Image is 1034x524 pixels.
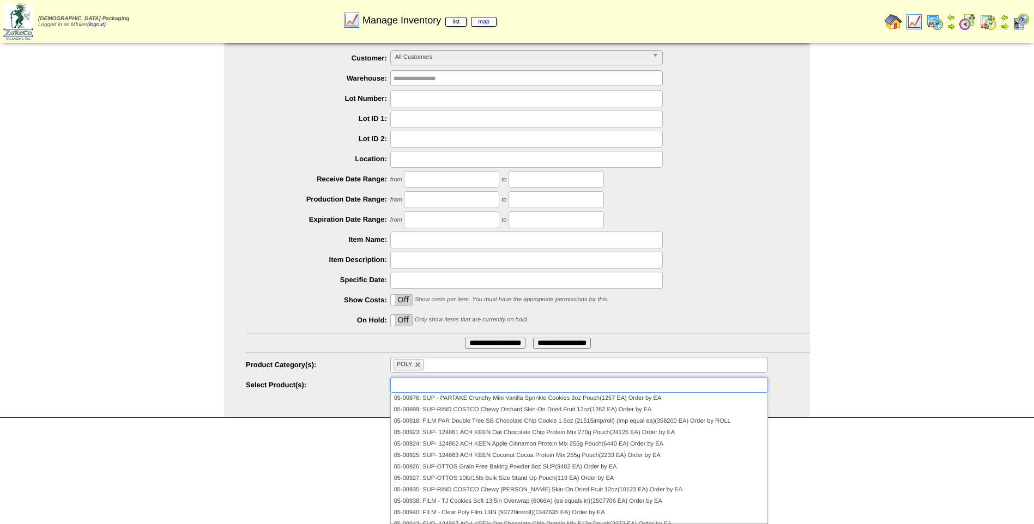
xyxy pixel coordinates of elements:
[947,22,956,31] img: arrowright.gif
[38,16,129,28] span: Logged in as Mfuller
[390,294,413,306] div: OnOff
[246,361,390,369] label: Product Category(s):
[246,276,390,284] label: Specific Date:
[391,315,413,326] label: Off
[391,450,767,461] li: 05-00925: SUP- 124863 ACH KEEN Coconut Cocoa Protein Mix 255g Pouch(2233 EA) Order by EA
[87,22,106,28] a: (logout)
[391,438,767,450] li: 05-00924: SUP- 124862 ACH KEEN Apple Cinnamon Protein Mix 255g Pouch(6440 EA) Order by EA
[38,16,129,22] span: [DEMOGRAPHIC_DATA] Packaging
[947,13,956,22] img: arrowleft.gif
[391,404,767,416] li: 05-00899: SUP-RIND COSTCO Chewy Orchard Skin-On Dried Fruit 12oz(1262 EA) Order by EA
[246,316,390,324] label: On Hold:
[391,295,413,306] label: Off
[246,381,390,389] label: Select Product(s):
[391,496,767,507] li: 05-00938: FILM - TJ Cookies Soft 13.5in Overwrap (6066A) (ea equals in)(2507706 EA) Order by EA
[501,217,506,223] span: to
[395,51,648,64] span: All Customers
[246,296,390,304] label: Show Costs:
[1000,13,1009,22] img: arrowleft.gif
[397,361,413,368] span: POLY
[246,215,390,223] label: Expiration Date Range:
[343,11,360,29] img: line_graph.gif
[979,13,997,31] img: calendarinout.gif
[959,13,976,31] img: calendarblend.gif
[471,17,497,27] a: map
[445,17,467,27] a: list
[391,393,767,404] li: 05-00876: SUP - PARTAKE Crunchy Mini Vanilla Sprinkle Cookies 3oz Pouch(1257 EA) Order by EA
[1000,22,1009,31] img: arrowright.gif
[391,507,767,519] li: 05-00940: FILM - Clear Poly Film 13IN (93720in/roll)(1342635 EA) Order by EA
[246,195,390,203] label: Production Date Range:
[501,176,506,183] span: to
[3,3,33,40] img: zoroco-logo-small.webp
[391,461,767,473] li: 05-00926: SUP-OTTOS Grain Free Baking Powder 8oz SUP(9482 EA) Order by EA
[390,217,402,223] span: from
[390,197,402,203] span: from
[390,176,402,183] span: from
[246,235,390,243] label: Item Name:
[1012,13,1030,31] img: calendarcustomer.gif
[885,13,902,31] img: home.gif
[391,416,767,427] li: 05-00918: FILM PAR Double Tree SB Chocolate Chip Cookie 1.5oz (21515imp/roll) (imp equal ea)(3582...
[246,175,390,183] label: Receive Date Range:
[246,54,390,62] label: Customer:
[246,255,390,264] label: Item Description:
[415,296,609,303] span: Show costs per item. You must have the appropriate permissions for this.
[415,316,528,323] span: Only show items that are currently on hold.
[926,13,944,31] img: calendarprod.gif
[501,197,506,203] span: to
[362,15,497,26] span: Manage Inventory
[246,74,390,82] label: Warehouse:
[391,427,767,438] li: 05-00923: SUP- 124861 ACH KEEN Oat Chocolate Chip Protein Mix 270g Pouch(24125 EA) Order by EA
[391,484,767,496] li: 05-00935: SUP-RIND COSTCO Chewy [PERSON_NAME] Skin-On Dried Fruit 12oz(10123 EA) Order by EA
[246,114,390,123] label: Lot ID 1:
[390,314,413,326] div: OnOff
[905,13,923,31] img: line_graph.gif
[391,473,767,484] li: 05-00927: SUP-OTTOS 10lb/15lb Bulk Size Stand Up Pouch(119 EA) Order by EA
[246,155,390,163] label: Location:
[246,135,390,143] label: Lot ID 2:
[246,94,390,102] label: Lot Number:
